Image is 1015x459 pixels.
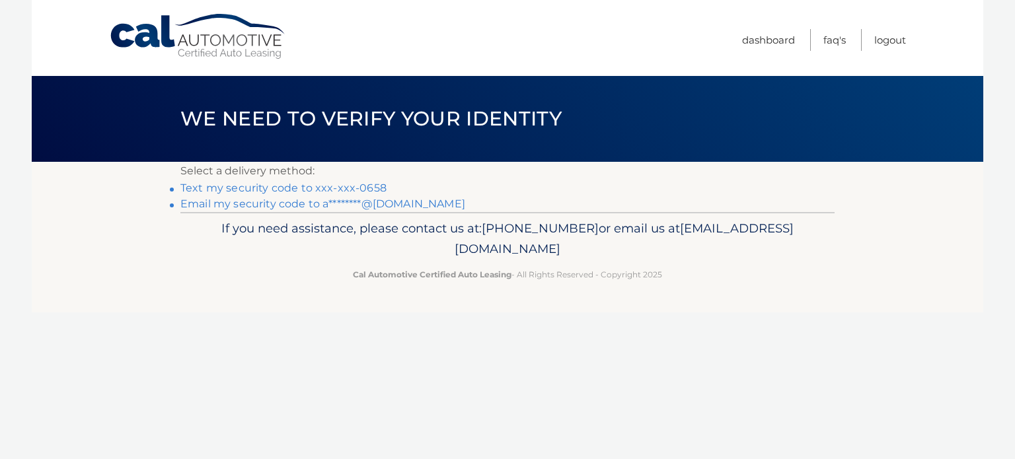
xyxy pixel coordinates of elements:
a: FAQ's [823,29,846,51]
strong: Cal Automotive Certified Auto Leasing [353,269,511,279]
a: Email my security code to a********@[DOMAIN_NAME] [180,197,465,210]
p: - All Rights Reserved - Copyright 2025 [189,267,826,281]
a: Logout [874,29,906,51]
a: Cal Automotive [109,13,287,60]
span: We need to verify your identity [180,106,562,131]
p: Select a delivery method: [180,162,835,180]
a: Dashboard [742,29,795,51]
a: Text my security code to xxx-xxx-0658 [180,182,387,194]
span: [PHONE_NUMBER] [482,221,599,236]
p: If you need assistance, please contact us at: or email us at [189,218,826,260]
